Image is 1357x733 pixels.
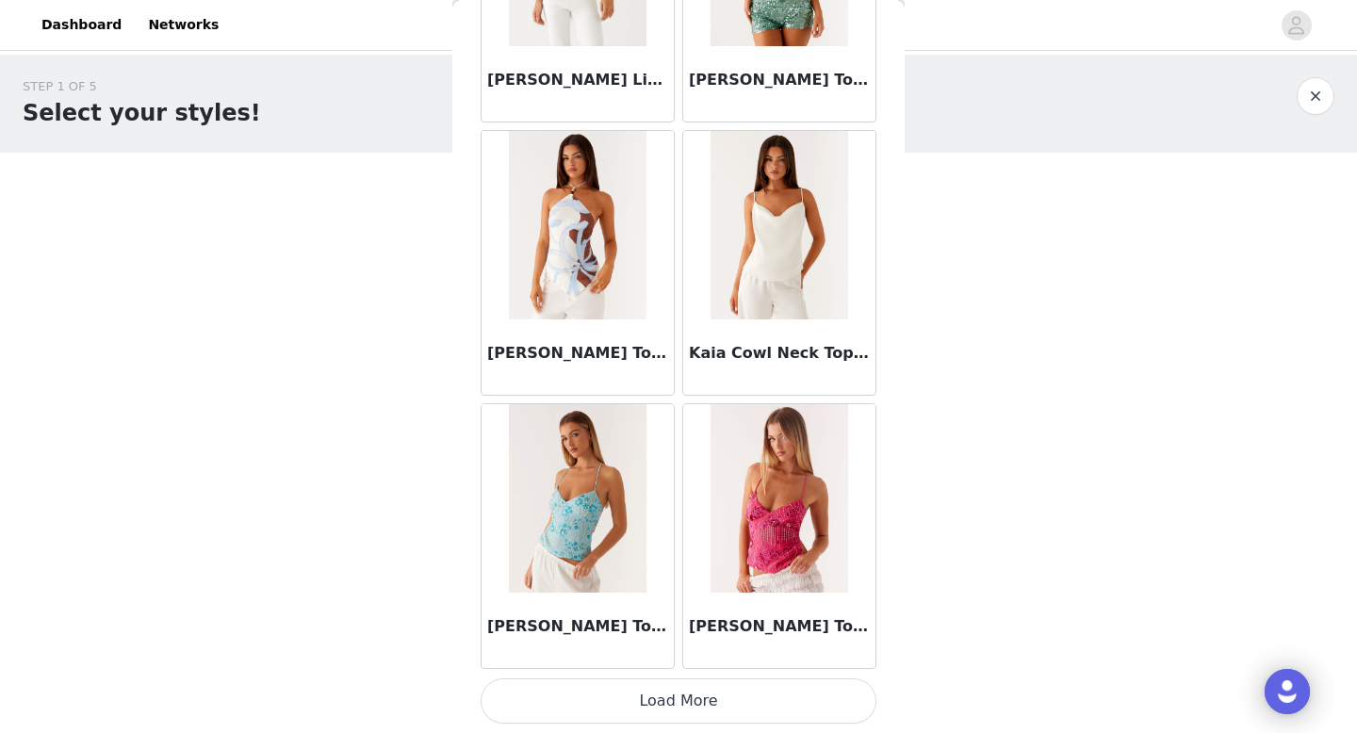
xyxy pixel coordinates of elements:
h3: [PERSON_NAME] Top - Blue [487,615,668,638]
a: Networks [137,4,230,46]
h1: Select your styles! [23,96,261,130]
a: Dashboard [30,4,133,46]
img: Kamilla Sequin Cami Top - Blue [509,404,646,593]
img: Kamilla Sequin Cami Top - Fuchsia [711,404,847,593]
img: Kaia Cowl Neck Top - Butter [711,131,847,319]
h3: [PERSON_NAME] Top - Fuchsia [689,615,870,638]
img: Julissa Halter Top - Bloom Wave Print [509,131,646,319]
div: avatar [1287,10,1305,41]
h3: [PERSON_NAME] Top - Mint [689,69,870,91]
div: Open Intercom Messenger [1265,669,1310,714]
h3: Kaia Cowl Neck Top - Butter [689,342,870,365]
h3: [PERSON_NAME] Linen Top - Sage [487,69,668,91]
button: Load More [481,678,876,724]
div: STEP 1 OF 5 [23,77,261,96]
h3: [PERSON_NAME] Top - [PERSON_NAME] Wave Print [487,342,668,365]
